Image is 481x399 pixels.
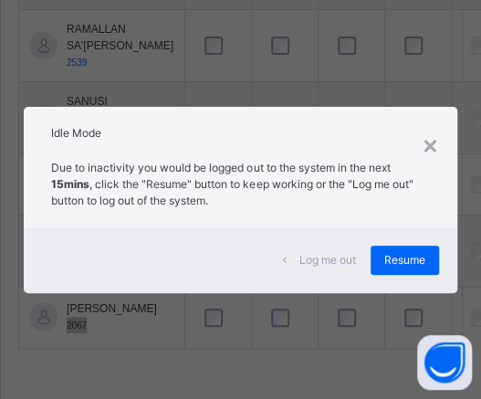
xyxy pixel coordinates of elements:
h2: Idle Mode [51,125,429,142]
span: Log me out [299,252,356,268]
button: Open asap [417,335,472,390]
strong: 15mins [51,177,89,191]
span: Resume [384,252,425,268]
p: Due to inactivity you would be logged out to the system in the next , click the "Resume" button t... [51,160,429,209]
div: × [422,125,439,163]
